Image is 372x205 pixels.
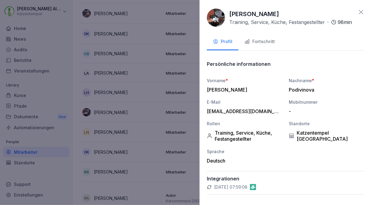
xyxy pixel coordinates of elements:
button: Profil [207,34,238,50]
div: Podivinova [289,87,362,93]
div: Katzentempel [GEOGRAPHIC_DATA] [289,130,365,142]
img: gastromatic.png [250,184,256,190]
div: Profil [213,38,232,45]
div: Deutsch [207,158,283,164]
p: Integrationen [207,176,365,182]
p: [DATE] 07:59:08 [214,184,247,190]
p: [PERSON_NAME] [229,9,279,18]
div: - [289,108,362,114]
div: Sprache [207,148,283,155]
p: Training, Service, Küche, Festangestellter [229,18,325,26]
div: [PERSON_NAME] [207,87,280,93]
button: Fortschritt [238,34,281,50]
p: Persönliche informationen [207,61,271,67]
div: Mobilnummer [289,99,365,105]
div: Training, Service, Küche, Festangestellter [207,130,283,142]
div: Rollen [207,120,283,127]
div: Vorname [207,77,283,84]
div: Nachname [289,77,365,84]
img: v4ugrd0xd0b3gmoajtj0vu4r.png [207,8,225,27]
div: Standorte [289,120,365,127]
div: [EMAIL_ADDRESS][DOMAIN_NAME] [207,108,280,114]
div: · [229,18,352,26]
div: Fortschritt [244,38,275,45]
div: E-Mail [207,99,283,105]
p: 98 min [338,18,352,26]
